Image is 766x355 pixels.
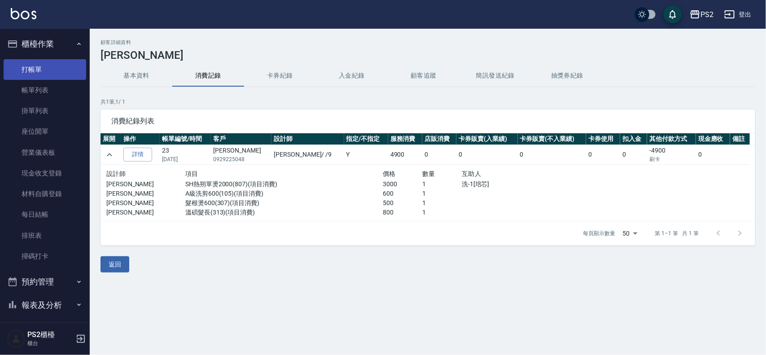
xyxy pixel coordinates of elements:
[686,5,717,24] button: PS2
[647,133,696,145] th: 其他付款方式
[4,101,86,121] a: 掛單列表
[422,180,462,189] p: 1
[316,65,388,87] button: 入金紀錄
[106,180,185,189] p: [PERSON_NAME]
[101,65,172,87] button: 基本資料
[388,65,460,87] button: 顧客追蹤
[344,133,388,145] th: 指定/不指定
[696,133,730,145] th: 現金應收
[4,316,86,340] button: 客戶管理
[383,198,422,208] p: 500
[106,208,185,217] p: [PERSON_NAME]
[664,5,682,23] button: save
[101,256,129,273] button: 返回
[213,155,269,163] p: 0929225048
[422,170,435,177] span: 數量
[111,117,744,126] span: 消費紀錄列表
[462,170,481,177] span: 互助人
[422,133,456,145] th: 店販消費
[518,145,586,165] td: 0
[518,133,586,145] th: 卡券販賣(不入業績)
[172,65,244,87] button: 消費記錄
[460,65,531,87] button: 簡訊發送紀錄
[620,133,647,145] th: 扣入金
[101,49,755,61] h3: [PERSON_NAME]
[185,189,383,198] p: A級洗剪600(105)(項目消費)
[422,145,456,165] td: 0
[101,98,755,106] p: 共 1 筆, 1 / 1
[462,180,580,189] p: 洗-1[培芯]
[456,133,517,145] th: 卡券販賣(入業績)
[162,155,209,163] p: [DATE]
[696,145,730,165] td: 0
[586,145,620,165] td: 0
[583,229,616,237] p: 每頁顯示數量
[456,145,517,165] td: 0
[619,221,641,245] div: 50
[4,184,86,204] a: 材料自購登錄
[4,32,86,56] button: 櫃檯作業
[721,6,755,23] button: 登出
[106,170,126,177] span: 設計師
[4,294,86,317] button: 報表及分析
[185,170,198,177] span: 項目
[185,180,383,189] p: SH熱朔單燙2000(807)(項目消費)
[160,145,211,165] td: 23
[383,208,422,217] p: 800
[649,155,694,163] p: 刷卡
[422,189,462,198] p: 1
[4,59,86,80] a: 打帳單
[700,9,713,20] div: PS2
[730,133,750,145] th: 備註
[620,145,647,165] td: 0
[121,133,160,145] th: 操作
[106,189,185,198] p: [PERSON_NAME]
[531,65,603,87] button: 抽獎券紀錄
[4,204,86,225] a: 每日結帳
[4,270,86,294] button: 預約管理
[655,229,699,237] p: 第 1–1 筆 共 1 筆
[422,198,462,208] p: 1
[647,145,696,165] td: -4900
[101,133,121,145] th: 展開
[185,198,383,208] p: 髮根燙600(307)(項目消費)
[4,246,86,267] a: 掃碼打卡
[4,163,86,184] a: 現金收支登錄
[4,142,86,163] a: 營業儀表板
[383,180,422,189] p: 3000
[344,145,388,165] td: Y
[160,133,211,145] th: 帳單編號/時間
[422,208,462,217] p: 1
[586,133,620,145] th: 卡券使用
[4,80,86,101] a: 帳單列表
[383,189,422,198] p: 600
[123,148,152,162] a: 詳情
[101,39,755,45] h2: 顧客詳細資料
[185,208,383,217] p: 溫碩髮長(313)(項目消費)
[211,133,271,145] th: 客戶
[106,198,185,208] p: [PERSON_NAME]
[211,145,271,165] td: [PERSON_NAME]
[7,330,25,348] img: Person
[4,225,86,246] a: 排班表
[244,65,316,87] button: 卡券紀錄
[271,145,344,165] td: [PERSON_NAME] / /9
[388,133,422,145] th: 服務消費
[103,148,116,162] button: expand row
[4,121,86,142] a: 座位開單
[388,145,422,165] td: 4900
[271,133,344,145] th: 設計師
[27,339,73,347] p: 櫃台
[383,170,396,177] span: 價格
[11,8,36,19] img: Logo
[27,330,73,339] h5: PS2櫃檯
